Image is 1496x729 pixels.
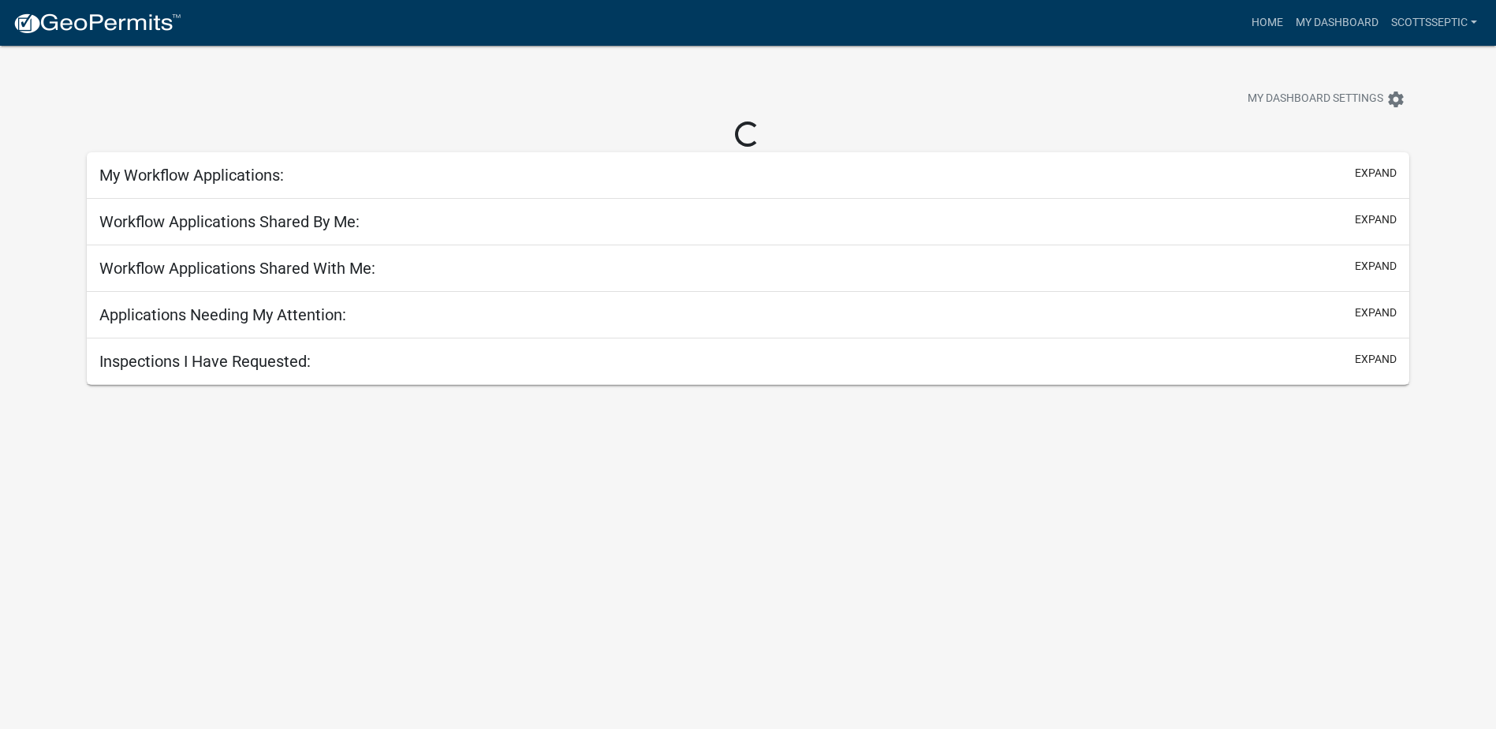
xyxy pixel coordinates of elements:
[1355,258,1397,275] button: expand
[99,166,284,185] h5: My Workflow Applications:
[1355,351,1397,368] button: expand
[99,305,346,324] h5: Applications Needing My Attention:
[1235,84,1418,114] button: My Dashboard Settingssettings
[1355,305,1397,321] button: expand
[1289,8,1385,38] a: My Dashboard
[1385,8,1483,38] a: scottsseptic
[1245,8,1289,38] a: Home
[1355,211,1397,228] button: expand
[99,212,360,231] h5: Workflow Applications Shared By Me:
[1386,90,1405,109] i: settings
[99,259,375,278] h5: Workflow Applications Shared With Me:
[1248,90,1383,109] span: My Dashboard Settings
[99,352,311,371] h5: Inspections I Have Requested:
[1355,165,1397,181] button: expand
